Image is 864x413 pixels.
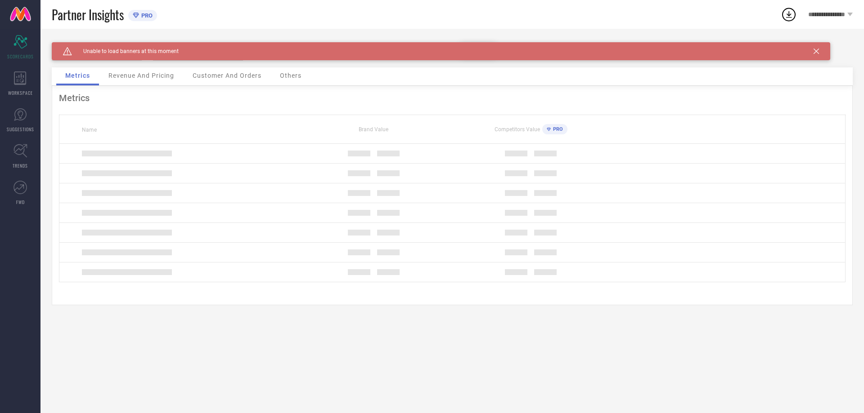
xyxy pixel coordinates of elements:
[7,126,34,133] span: SUGGESTIONS
[72,48,179,54] span: Unable to load banners at this moment
[139,12,153,19] span: PRO
[280,72,301,79] span: Others
[193,72,261,79] span: Customer And Orders
[52,42,142,49] div: Brand
[551,126,563,132] span: PRO
[495,126,540,133] span: Competitors Value
[359,126,388,133] span: Brand Value
[52,5,124,24] span: Partner Insights
[108,72,174,79] span: Revenue And Pricing
[7,53,34,60] span: SCORECARDS
[16,199,25,205] span: FWD
[82,127,97,133] span: Name
[59,93,846,103] div: Metrics
[8,89,33,96] span: WORKSPACE
[781,6,797,22] div: Open download list
[65,72,90,79] span: Metrics
[13,162,28,169] span: TRENDS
